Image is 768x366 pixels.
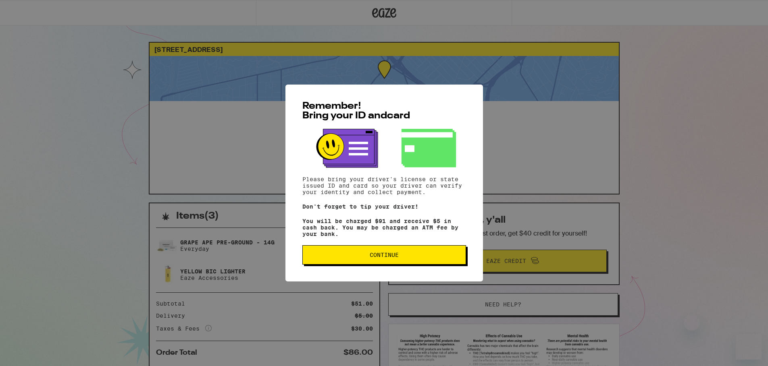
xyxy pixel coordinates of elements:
p: You will be charged $91 and receive $5 in cash back. You may be charged an ATM fee by your bank. [302,218,466,237]
p: Don't forget to tip your driver! [302,203,466,210]
iframe: Close message [684,314,700,331]
p: Please bring your driver's license or state issued ID and card so your driver can verify your ide... [302,176,466,195]
span: Remember! Bring your ID and card [302,101,410,121]
iframe: Button to launch messaging window [736,334,762,360]
span: Continue [370,252,399,258]
button: Continue [302,245,466,265]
